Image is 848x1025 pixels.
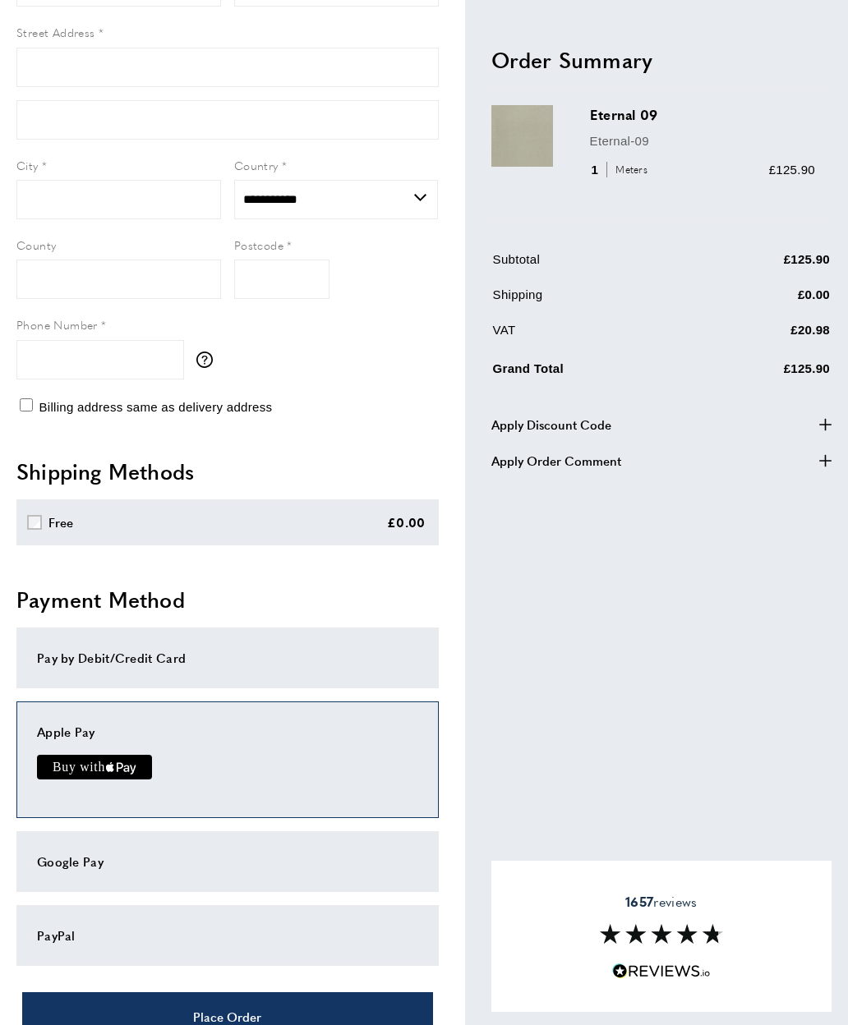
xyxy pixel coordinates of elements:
img: Reviews.io 5 stars [612,963,711,979]
span: County [16,237,56,253]
span: Phone Number [16,316,98,333]
h2: Order Summary [491,44,832,74]
div: Free [48,512,74,532]
td: £20.98 [698,319,830,352]
div: Pay by Debit/Credit Card [37,648,418,668]
td: £125.90 [698,249,830,281]
td: VAT [493,319,696,352]
span: reviews [625,894,697,910]
div: £0.00 [387,512,426,532]
h3: Eternal 09 [590,105,815,124]
div: Apple Pay [37,722,418,742]
span: Street Address [16,24,95,40]
span: Meters [606,162,652,177]
td: Grand Total [493,355,696,390]
td: £0.00 [698,284,830,316]
td: £125.90 [698,355,830,390]
h2: Payment Method [16,585,439,614]
div: 1 [590,159,653,179]
span: City [16,157,39,173]
span: Billing address same as delivery address [39,400,272,414]
p: Eternal-09 [590,131,815,150]
span: Apply Order Comment [491,450,621,470]
input: Billing address same as delivery address [20,398,33,411]
span: Country [234,157,279,173]
img: Reviews section [600,924,723,944]
div: Google Pay [37,852,418,871]
td: Shipping [493,284,696,316]
button: More information [196,352,221,368]
span: Postcode [234,237,283,253]
span: £125.90 [769,162,815,176]
img: Eternal 09 [491,105,553,167]
h2: Shipping Methods [16,457,439,486]
strong: 1657 [625,892,653,911]
span: Apply Discount Code [491,414,611,434]
div: PayPal [37,926,418,945]
td: Subtotal [493,249,696,281]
